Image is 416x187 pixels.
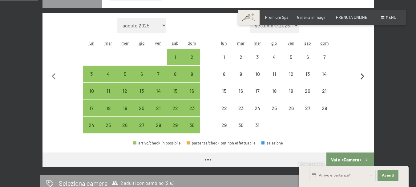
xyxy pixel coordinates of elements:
div: arrivo/check-in non effettuabile [232,66,249,82]
abbr: domenica [320,40,329,46]
div: Tue Nov 11 2025 [100,83,117,99]
a: Galleria immagini [297,15,327,20]
div: Fri Dec 26 2025 [283,100,299,116]
div: 1 [216,55,232,70]
div: Thu Nov 27 2025 [133,117,150,133]
div: 24 [250,106,265,121]
div: Sun Dec 07 2025 [316,49,333,65]
div: arrivo/check-in non effettuabile [266,83,283,99]
div: 28 [151,123,166,138]
div: Tue Nov 04 2025 [100,66,117,82]
span: Avanti [382,173,394,178]
div: Thu Dec 25 2025 [266,100,283,116]
abbr: sabato [304,40,311,46]
div: 23 [233,106,248,121]
div: Thu Nov 20 2025 [133,100,150,116]
div: Wed Dec 10 2025 [249,66,266,82]
div: 16 [184,88,200,104]
div: 12 [117,88,133,104]
div: 4 [101,71,116,87]
div: 6 [300,55,315,70]
div: Sat Nov 01 2025 [167,49,184,65]
div: 19 [117,106,133,121]
abbr: lunedì [221,40,227,46]
div: Sat Nov 29 2025 [167,117,184,133]
div: Fri Nov 07 2025 [150,66,167,82]
div: 25 [267,106,282,121]
div: Fri Dec 05 2025 [283,49,299,65]
div: 10 [250,71,265,87]
div: 21 [151,106,166,121]
abbr: sabato [172,40,179,46]
div: Thu Dec 04 2025 [266,49,283,65]
div: 25 [101,123,116,138]
div: Sun Nov 09 2025 [184,66,200,82]
div: 16 [233,88,248,104]
abbr: giovedì [139,40,145,46]
div: arrivo/check-in non effettuabile [299,49,316,65]
div: Fri Nov 14 2025 [150,83,167,99]
div: 3 [84,71,99,87]
div: selezione [261,141,283,145]
div: Wed Dec 03 2025 [249,49,266,65]
div: arrivo/check-in possibile [133,66,150,82]
div: arrivo/check-in possibile [133,141,181,145]
a: PRENOTA ONLINE [336,15,367,20]
div: arrivo/check-in possibile [117,66,133,82]
button: Mese successivo [356,18,369,134]
div: arrivo/check-in non effettuabile [216,117,232,133]
div: arrivo/check-in possibile [83,117,100,133]
div: arrivo/check-in non effettuabile [316,66,333,82]
div: arrivo/check-in non effettuabile [299,66,316,82]
div: 8 [216,71,232,87]
abbr: mercoledì [254,40,261,46]
div: arrivo/check-in non effettuabile [283,100,299,116]
div: Tue Dec 16 2025 [232,83,249,99]
div: 7 [317,55,332,70]
div: arrivo/check-in possibile [100,66,117,82]
div: arrivo/check-in possibile [167,117,184,133]
div: arrivo/check-in non effettuabile [283,83,299,99]
div: Mon Dec 01 2025 [216,49,232,65]
div: 26 [283,106,299,121]
div: arrivo/check-in possibile [83,100,100,116]
div: 22 [216,106,232,121]
div: arrivo/check-in non effettuabile [232,117,249,133]
div: arrivo/check-in possibile [117,100,133,116]
div: 29 [168,123,183,138]
div: 20 [134,106,149,121]
div: Wed Nov 05 2025 [117,66,133,82]
div: 28 [317,106,332,121]
div: 14 [151,88,166,104]
div: 3 [250,55,265,70]
div: 12 [283,71,299,87]
abbr: venerdì [155,40,162,46]
div: Tue Dec 09 2025 [232,66,249,82]
div: arrivo/check-in non effettuabile [316,83,333,99]
div: Thu Nov 13 2025 [133,83,150,99]
div: arrivo/check-in non effettuabile [216,49,232,65]
div: Thu Dec 18 2025 [266,83,283,99]
div: arrivo/check-in non effettuabile [266,49,283,65]
div: arrivo/check-in possibile [167,100,184,116]
div: Wed Nov 12 2025 [117,83,133,99]
div: 11 [267,71,282,87]
div: Sun Nov 02 2025 [184,49,200,65]
div: arrivo/check-in possibile [184,83,200,99]
div: Mon Dec 15 2025 [216,83,232,99]
div: arrivo/check-in possibile [167,83,184,99]
div: 31 [250,123,265,138]
div: Mon Dec 22 2025 [216,100,232,116]
div: Sun Dec 28 2025 [316,100,333,116]
abbr: lunedì [89,40,95,46]
div: 11 [101,88,116,104]
div: arrivo/check-in possibile [150,100,167,116]
div: arrivo/check-in possibile [167,49,184,65]
div: 17 [84,106,99,121]
div: Wed Dec 31 2025 [249,117,266,133]
div: arrivo/check-in possibile [184,66,200,82]
div: arrivo/check-in non effettuabile [283,66,299,82]
abbr: venerdì [288,40,294,46]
